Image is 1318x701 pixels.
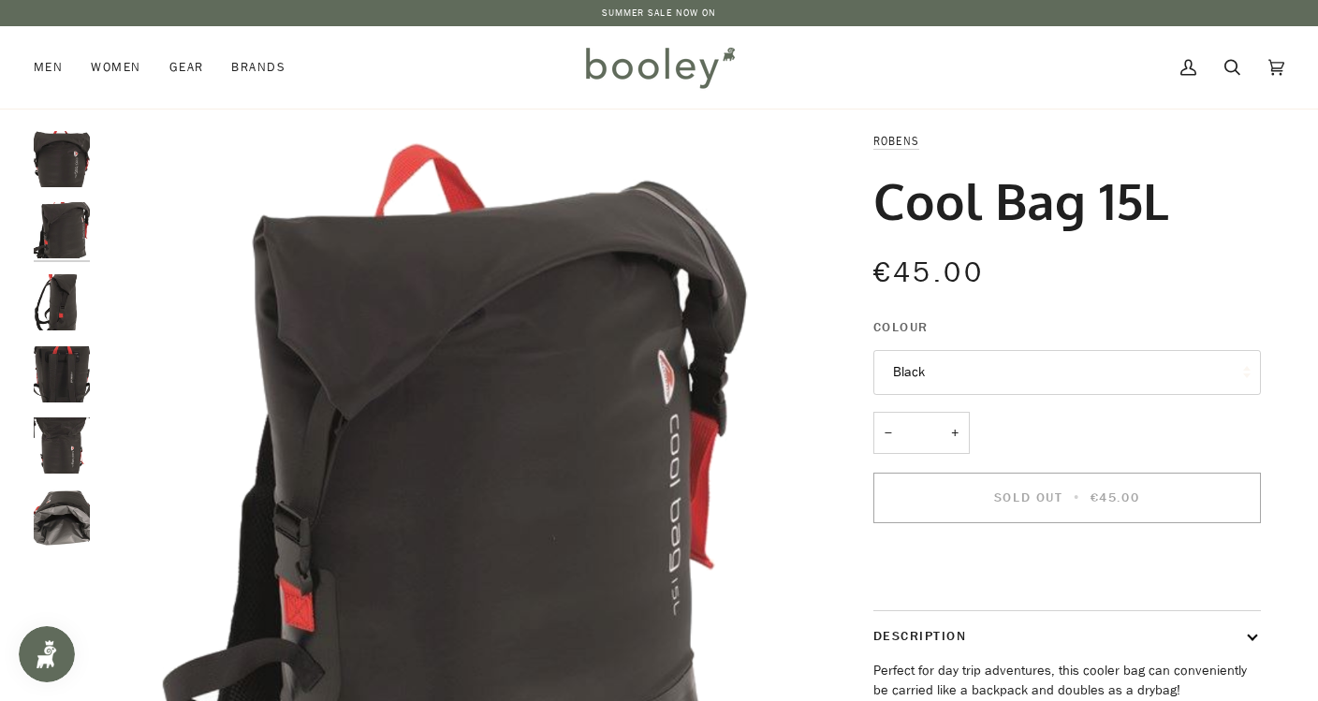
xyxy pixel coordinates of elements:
[873,412,970,454] input: Quantity
[994,489,1062,506] span: Sold Out
[34,131,90,187] img: Robens Cool Bag 15L Black - Booley Galway
[873,661,1261,701] p: Perfect for day trip adventures, this cooler bag can conveniently be carried like a backpack and ...
[34,202,90,258] img: Robens Cool Bag 15L - Booley Galway
[34,26,77,109] a: Men
[19,626,75,682] iframe: Button to open loyalty program pop-up
[231,58,286,77] span: Brands
[940,412,970,454] button: +
[34,346,90,402] img: Robens Cool Bag 15L - Booley Galway
[1091,489,1139,506] span: €45.00
[1068,489,1086,506] span: •
[34,274,90,330] img: Robens Cool Bag 15L - Booley Galway
[873,169,1169,231] h1: Cool Bag 15L
[91,58,140,77] span: Women
[77,26,154,109] a: Women
[578,40,741,95] img: Booley
[34,489,90,546] img: Robens Cool Bag 15L - Booley Galway
[155,26,218,109] a: Gear
[34,417,90,474] img: Robens Cool Bag 15L - Booley Galway
[873,317,929,337] span: Colour
[873,473,1261,523] button: Sold Out • €45.00
[873,350,1261,396] button: Black
[34,58,63,77] span: Men
[602,6,717,20] a: SUMMER SALE NOW ON
[873,611,1261,661] button: Description
[873,412,903,454] button: −
[217,26,300,109] a: Brands
[169,58,204,77] span: Gear
[873,133,920,149] a: Robens
[873,254,984,292] span: €45.00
